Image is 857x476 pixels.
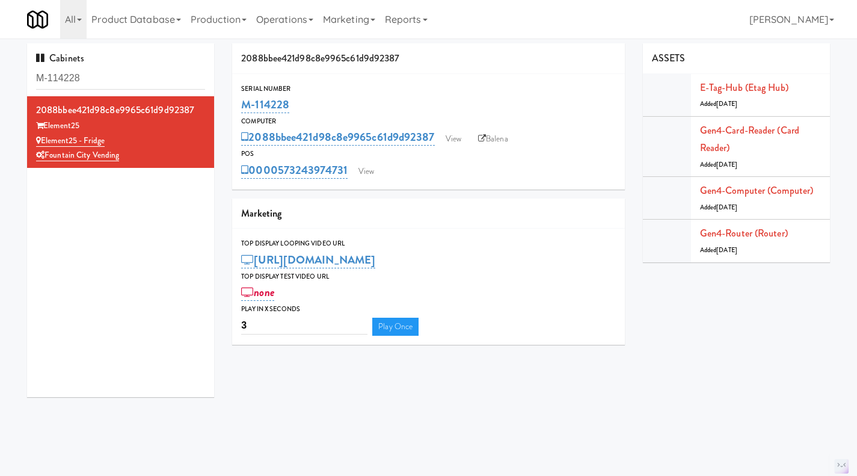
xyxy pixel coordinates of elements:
div: Serial Number [241,83,616,95]
img: Micromart [27,9,48,30]
a: Fountain City Vending [36,149,119,161]
a: Play Once [372,318,419,336]
span: Cabinets [36,51,84,65]
a: M-114228 [241,96,289,113]
div: Top Display Test Video Url [241,271,616,283]
span: ASSETS [652,51,686,65]
a: 0000573243974731 [241,162,348,179]
a: Element25 - Fridge [36,135,105,147]
a: [URL][DOMAIN_NAME] [241,252,375,268]
div: Element25 [36,119,205,134]
a: Gen4-computer (Computer) [700,184,813,197]
div: Play in X seconds [241,303,616,315]
span: [DATE] [716,160,737,169]
span: Added [700,203,737,212]
input: Search cabinets [36,67,205,90]
div: Computer [241,116,616,128]
span: Added [700,246,737,255]
a: 2088bbee421d98c8e9965c61d9d92387 [241,129,434,146]
span: Added [700,99,737,108]
a: E-tag-hub (Etag Hub) [700,81,788,94]
span: [DATE] [716,99,737,108]
span: [DATE] [716,203,737,212]
a: Balena [472,130,514,148]
span: Added [700,160,737,169]
a: Gen4-router (Router) [700,226,788,240]
div: Top Display Looping Video Url [241,238,616,250]
span: [DATE] [716,246,737,255]
span: Marketing [241,206,281,220]
a: none [241,284,274,301]
a: Gen4-card-reader (Card Reader) [700,123,799,155]
div: POS [241,148,616,160]
li: 2088bbee421d98c8e9965c61d9d92387Element25 Element25 - FridgeFountain City Vending [27,96,214,168]
div: 2088bbee421d98c8e9965c61d9d92387 [232,43,625,74]
a: View [352,162,380,181]
div: 2088bbee421d98c8e9965c61d9d92387 [36,101,205,119]
a: View [440,130,467,148]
